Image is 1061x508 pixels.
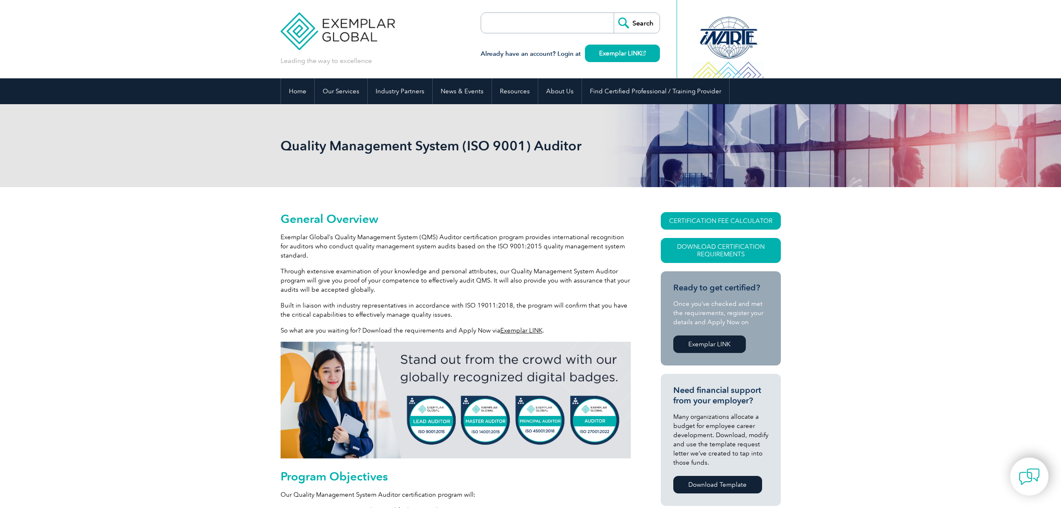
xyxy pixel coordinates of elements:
h3: Ready to get certified? [673,283,768,293]
a: Download Template [673,476,762,493]
a: Find Certified Professional / Training Provider [582,78,729,104]
img: badges [281,342,631,458]
p: Our Quality Management System Auditor certification program will: [281,490,631,499]
img: contact-chat.png [1019,466,1040,487]
p: Once you’ve checked and met the requirements, register your details and Apply Now on [673,299,768,327]
a: Download Certification Requirements [661,238,781,263]
a: Exemplar LINK [500,327,542,334]
a: Industry Partners [368,78,432,104]
h3: Already have an account? Login at [481,49,660,59]
a: CERTIFICATION FEE CALCULATOR [661,212,781,230]
a: Home [281,78,314,104]
p: So what are you waiting for? Download the requirements and Apply Now via . [281,326,631,335]
h3: Need financial support from your employer? [673,385,768,406]
a: News & Events [433,78,492,104]
p: Built in liaison with industry representatives in accordance with ISO 19011:2018, the program wil... [281,301,631,319]
img: open_square.png [641,51,646,55]
p: Through extensive examination of your knowledge and personal attributes, our Quality Management S... [281,267,631,294]
a: Resources [492,78,538,104]
input: Search [614,13,660,33]
p: Many organizations allocate a budget for employee career development. Download, modify and use th... [673,412,768,467]
a: Exemplar LINK [585,45,660,62]
a: Our Services [315,78,367,104]
a: Exemplar LINK [673,335,746,353]
p: Leading the way to excellence [281,56,372,65]
p: Exemplar Global’s Quality Management System (QMS) Auditor certification program provides internat... [281,233,631,260]
h2: Program Objectives [281,470,631,483]
h2: General Overview [281,212,631,225]
h1: Quality Management System (ISO 9001) Auditor [281,138,601,154]
a: About Us [538,78,582,104]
